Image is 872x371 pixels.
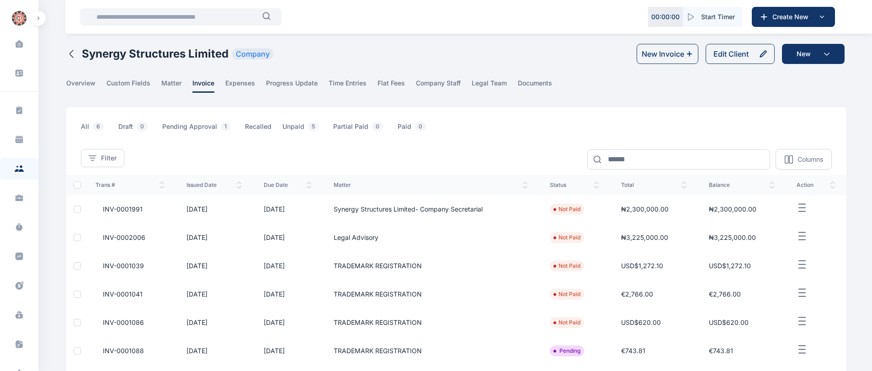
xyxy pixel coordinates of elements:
[96,233,145,242] span: INV-0002006
[323,337,539,365] td: TRADEMARK REGISTRATION
[782,44,845,64] button: New
[282,122,322,136] span: Unpaid
[162,122,234,136] span: Pending Approval
[186,181,242,189] span: issued date
[245,122,271,136] span: Recalled
[308,122,319,131] span: 5
[66,79,96,93] span: overview
[706,44,775,64] button: Edit Client
[192,79,214,93] span: invoice
[709,290,741,298] span: €2,766.00
[553,262,580,270] li: Not Paid
[253,252,323,280] td: [DATE]
[621,233,668,241] span: ₦3,225,000.00
[651,12,680,21] p: 00 : 00 : 00
[621,347,645,355] span: €743.81
[553,319,580,326] li: Not Paid
[96,318,165,327] a: INV-0001086
[416,79,461,93] span: company staff
[776,149,832,170] button: Columns
[192,79,225,93] a: invoice
[378,79,416,93] a: flat fees
[798,155,823,164] p: Columns
[175,308,253,337] td: [DATE]
[175,280,253,308] td: [DATE]
[161,79,181,93] span: matter
[81,149,124,167] button: Filter
[415,122,426,131] span: 0
[96,290,165,299] a: INV-0001041
[621,205,669,213] span: ₦2,300,000.00
[93,122,104,131] span: 6
[81,122,107,136] span: All
[96,290,143,299] span: INV-0001041
[709,347,733,355] span: €743.81
[334,181,528,189] span: Matter
[232,48,273,59] span: Company
[701,12,735,21] span: Start Timer
[106,79,150,93] span: custom fields
[66,79,106,93] a: overview
[253,280,323,308] td: [DATE]
[621,181,687,189] span: total
[323,195,539,223] td: Synergy Structures Limited- Company Secretarial
[553,234,580,241] li: Not Paid
[709,205,756,213] span: ₦2,300,000.00
[175,223,253,252] td: [DATE]
[550,181,599,189] span: status
[253,337,323,365] td: [DATE]
[264,181,312,189] span: Due Date
[752,7,835,27] button: Create New
[118,122,151,136] span: Draft
[225,79,266,93] a: expenses
[709,181,775,189] span: balance
[621,262,663,270] span: USD$1,272.10
[96,233,165,242] a: INV-0002006
[106,79,161,93] a: custom fields
[162,122,245,136] a: Pending Approval1
[518,79,552,93] span: documents
[621,318,661,326] span: USD$620.00
[175,337,253,365] td: [DATE]
[175,195,253,223] td: [DATE]
[81,122,118,136] a: All6
[96,181,165,189] span: Trans #
[253,195,323,223] td: [DATE]
[398,122,430,136] span: Paid
[333,122,398,136] a: Partial Paid0
[96,318,144,327] span: INV-0001086
[266,79,329,93] a: progress update
[96,346,144,355] span: INV-0001088
[378,79,405,93] span: flat fees
[637,44,698,64] button: New Invoice
[329,79,378,93] a: time entries
[553,206,580,213] li: Not Paid
[323,223,539,252] td: Legal Advisory
[82,47,229,61] h1: Synergy Structures Limited
[253,223,323,252] td: [DATE]
[398,122,441,136] a: Paid0
[518,79,563,93] a: documents
[621,290,653,298] span: €2,766.00
[323,308,539,337] td: TRADEMARK REGISTRATION
[709,318,749,326] span: USD$620.00
[266,79,318,93] span: progress update
[96,346,165,355] a: INV-0001088
[372,122,383,131] span: 0
[683,7,742,27] button: Start Timer
[96,205,143,214] span: INV-0001991
[175,252,253,280] td: [DATE]
[329,79,367,93] span: time entries
[118,122,162,136] a: Draft0
[282,122,333,136] a: Unpaid5
[416,79,472,93] a: company staff
[709,262,751,270] span: USD$1,272.10
[323,252,539,280] td: TRADEMARK REGISTRATION
[101,154,117,163] span: Filter
[225,79,255,93] span: expenses
[253,308,323,337] td: [DATE]
[713,48,749,59] div: Edit Client
[769,12,816,21] span: Create New
[333,122,387,136] span: Partial Paid
[137,122,148,131] span: 0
